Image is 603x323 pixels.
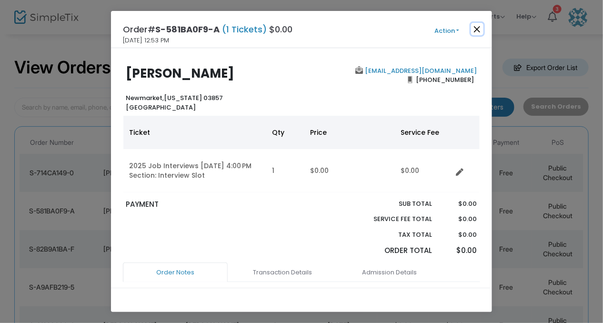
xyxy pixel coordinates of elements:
[413,72,477,88] span: [PHONE_NUMBER]
[395,116,452,149] th: Service Fee
[304,149,395,192] td: $0.00
[351,214,432,224] p: Service Fee Total
[126,199,297,210] p: PAYMENT
[395,149,452,192] td: $0.00
[351,245,432,256] p: Order Total
[123,149,266,192] td: 2025 Job Interviews [DATE] 4:00 PM Section: Interview Slot
[126,93,223,112] b: [US_STATE] 03857 [GEOGRAPHIC_DATA]
[266,149,304,192] td: 1
[123,36,169,45] span: [DATE] 12:53 PM
[266,116,304,149] th: Qty
[441,245,477,256] p: $0.00
[126,65,235,82] b: [PERSON_NAME]
[418,26,475,36] button: Action
[441,199,477,209] p: $0.00
[337,262,442,283] a: Admission Details
[441,214,477,224] p: $0.00
[126,93,164,102] span: Newmarket,
[123,23,292,36] h4: Order# $0.00
[351,230,432,240] p: Tax Total
[304,116,395,149] th: Price
[230,262,335,283] a: Transaction Details
[220,23,269,35] span: (1 Tickets)
[123,262,228,283] a: Order Notes
[441,230,477,240] p: $0.00
[123,116,480,192] div: Data table
[363,66,477,75] a: [EMAIL_ADDRESS][DOMAIN_NAME]
[471,23,483,35] button: Close
[123,116,266,149] th: Ticket
[351,199,432,209] p: Sub total
[155,23,220,35] span: S-581BA0F9-A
